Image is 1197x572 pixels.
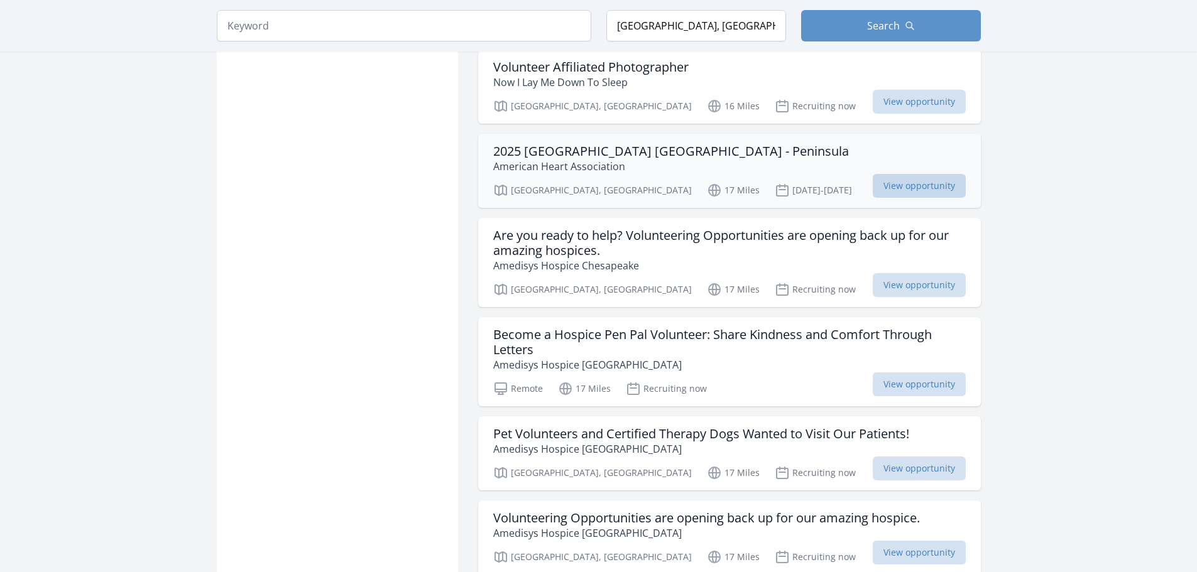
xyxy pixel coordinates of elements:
[626,381,707,396] p: Recruiting now
[493,441,909,456] p: Amedisys Hospice [GEOGRAPHIC_DATA]
[493,258,966,273] p: Amedisys Hospice Chesapeake
[775,465,856,480] p: Recruiting now
[493,465,692,480] p: [GEOGRAPHIC_DATA], [GEOGRAPHIC_DATA]
[867,18,900,33] span: Search
[707,549,760,564] p: 17 Miles
[707,99,760,114] p: 16 Miles
[707,282,760,297] p: 17 Miles
[493,99,692,114] p: [GEOGRAPHIC_DATA], [GEOGRAPHIC_DATA]
[493,144,849,159] h3: 2025 [GEOGRAPHIC_DATA] [GEOGRAPHIC_DATA] - Peninsula
[493,282,692,297] p: [GEOGRAPHIC_DATA], [GEOGRAPHIC_DATA]
[707,183,760,198] p: 17 Miles
[493,327,966,357] h3: Become a Hospice Pen Pal Volunteer: Share Kindness and Comfort Through Letters
[873,456,966,480] span: View opportunity
[478,317,981,406] a: Become a Hospice Pen Pal Volunteer: Share Kindness and Comfort Through Letters Amedisys Hospice [...
[478,416,981,490] a: Pet Volunteers and Certified Therapy Dogs Wanted to Visit Our Patients! Amedisys Hospice [GEOGRAP...
[606,10,786,41] input: Location
[775,549,856,564] p: Recruiting now
[493,357,966,372] p: Amedisys Hospice [GEOGRAPHIC_DATA]
[493,75,689,90] p: Now I Lay Me Down To Sleep
[493,228,966,258] h3: Are you ready to help? Volunteering Opportunities are opening back up for our amazing hospices.
[873,273,966,297] span: View opportunity
[493,159,849,174] p: American Heart Association
[493,60,689,75] h3: Volunteer Affiliated Photographer
[478,218,981,307] a: Are you ready to help? Volunteering Opportunities are opening back up for our amazing hospices. A...
[493,381,543,396] p: Remote
[493,526,920,541] p: Amedisys Hospice [GEOGRAPHIC_DATA]
[775,282,856,297] p: Recruiting now
[801,10,981,41] button: Search
[493,183,692,198] p: [GEOGRAPHIC_DATA], [GEOGRAPHIC_DATA]
[775,99,856,114] p: Recruiting now
[873,372,966,396] span: View opportunity
[873,90,966,114] span: View opportunity
[217,10,591,41] input: Keyword
[558,381,611,396] p: 17 Miles
[493,510,920,526] h3: Volunteering Opportunities are opening back up for our amazing hospice.
[873,541,966,564] span: View opportunity
[493,426,909,441] h3: Pet Volunteers and Certified Therapy Dogs Wanted to Visit Our Patients!
[707,465,760,480] p: 17 Miles
[478,50,981,124] a: Volunteer Affiliated Photographer Now I Lay Me Down To Sleep [GEOGRAPHIC_DATA], [GEOGRAPHIC_DATA]...
[873,174,966,198] span: View opportunity
[775,183,852,198] p: [DATE]-[DATE]
[493,549,692,564] p: [GEOGRAPHIC_DATA], [GEOGRAPHIC_DATA]
[478,134,981,208] a: 2025 [GEOGRAPHIC_DATA] [GEOGRAPHIC_DATA] - Peninsula American Heart Association [GEOGRAPHIC_DATA]...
